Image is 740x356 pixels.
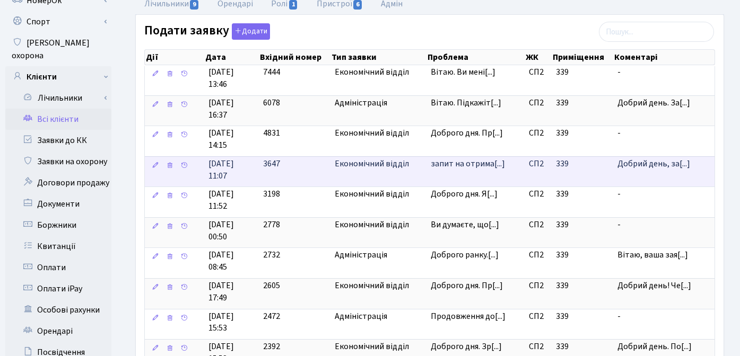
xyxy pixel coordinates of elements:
span: 339 [556,158,569,170]
span: Економічний відділ [335,158,422,170]
a: Боржники [5,215,111,236]
span: СП2 [529,188,547,200]
th: Коментарі [613,50,715,65]
a: [PERSON_NAME] охорона [5,32,111,66]
span: Ви думаєте, що[...] [431,219,499,230]
span: Доброго ранку.[...] [431,249,499,261]
a: Додати [229,22,270,40]
span: Економічний відділ [335,66,422,78]
span: 339 [556,127,569,139]
span: СП2 [529,280,547,292]
span: 339 [556,310,569,322]
th: Тип заявки [330,50,426,65]
input: Пошук... [599,22,714,42]
span: Економічний відділ [335,341,422,353]
span: [DATE] 11:52 [208,188,255,212]
span: Адміністрація [335,310,422,323]
span: Доброго дня. Пр[...] [431,280,503,291]
a: Заявки на охорону [5,151,111,172]
span: 339 [556,249,569,261]
th: Проблема [426,50,525,65]
span: Економічний відділ [335,127,422,139]
span: СП2 [529,127,547,139]
span: Добрий день! Че[...] [617,280,691,291]
span: Продовження до[...] [431,310,506,322]
span: 3647 [263,158,280,170]
th: Приміщення [552,50,613,65]
span: СП2 [529,310,547,323]
span: 6078 [263,97,280,109]
span: Адміністрація [335,249,422,261]
span: СП2 [529,219,547,231]
span: - [617,66,710,78]
span: - [617,310,710,323]
span: [DATE] 16:37 [208,97,255,121]
span: 7444 [263,66,280,78]
span: СП2 [529,97,547,109]
span: 3198 [263,188,280,200]
a: Квитанції [5,236,111,257]
span: [DATE] 14:15 [208,127,255,152]
th: Дата [204,50,259,65]
span: Доброго дня. Пр[...] [431,127,503,139]
span: СП2 [529,66,547,78]
a: Лічильники [12,87,111,109]
span: [DATE] 17:49 [208,280,255,304]
span: [DATE] 15:53 [208,310,255,335]
span: 339 [556,97,569,109]
th: Дії [145,50,204,65]
span: [DATE] 11:07 [208,158,255,182]
span: Добрий день. По[...] [617,341,692,352]
span: Економічний відділ [335,188,422,200]
span: - [617,127,710,139]
span: 339 [556,341,569,352]
a: Всі клієнти [5,109,111,130]
span: 2778 [263,219,280,230]
span: 2732 [263,249,280,261]
a: Заявки до КК [5,130,111,151]
span: Доброго дня. Я[...] [431,188,498,200]
span: 339 [556,219,569,230]
span: СП2 [529,341,547,353]
span: 339 [556,188,569,200]
a: Спорт [5,11,111,32]
span: Адміністрація [335,97,422,109]
span: СП2 [529,158,547,170]
a: Особові рахунки [5,299,111,321]
a: Оплати iPay [5,278,111,299]
a: Клієнти [5,66,111,87]
th: ЖК [525,50,552,65]
span: Економічний відділ [335,219,422,231]
span: - [617,188,710,200]
span: [DATE] 08:45 [208,249,255,273]
span: 2392 [263,341,280,352]
span: запит на отрима[...] [431,158,505,170]
span: - [617,219,710,231]
span: Добрий день, за[...] [617,158,690,170]
span: Доброго дня. Зр[...] [431,341,502,352]
a: Договори продажу [5,172,111,193]
button: Подати заявку [232,23,270,40]
span: 339 [556,66,569,78]
span: 4831 [263,127,280,139]
span: [DATE] 13:46 [208,66,255,91]
span: 2472 [263,310,280,322]
span: Вітаю, ваша зая[...] [617,249,688,261]
span: 339 [556,280,569,291]
span: СП2 [529,249,547,261]
label: Подати заявку [144,23,270,40]
a: Орендарі [5,321,111,342]
span: Економічний відділ [335,280,422,292]
span: 2605 [263,280,280,291]
th: Вхідний номер [259,50,330,65]
span: Вітаю. Ви мені[...] [431,66,495,78]
a: Документи [5,193,111,215]
span: [DATE] 00:50 [208,219,255,243]
a: Оплати [5,257,111,278]
span: Добрий день. За[...] [617,97,690,109]
span: Вітаю. Підкажіт[...] [431,97,501,109]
